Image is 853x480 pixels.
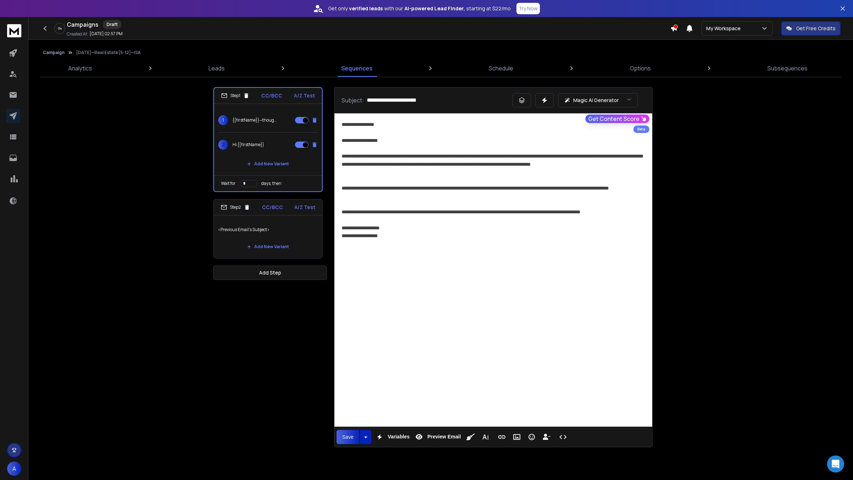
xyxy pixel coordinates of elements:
[67,20,98,29] h1: Campaigns
[76,50,141,55] p: [DATE]—Real Estate [5-12]—ISA
[585,114,649,123] button: Get Content Score
[827,455,844,473] div: Open Intercom Messenger
[573,97,619,104] p: Magic AI Generator
[404,5,465,12] strong: AI-powered Lead Finder,
[337,60,377,77] a: Sequences
[489,64,513,73] p: Schedule
[7,24,21,37] img: logo
[103,20,122,29] div: Draft
[558,93,638,107] button: Magic AI Generator
[626,60,655,77] a: Options
[479,430,492,444] button: More Text
[67,31,88,37] p: Created At:
[294,92,315,99] p: A/Z Test
[261,92,282,99] p: CC/BCC
[373,430,411,444] button: Variables
[218,115,228,125] span: 1
[213,199,323,258] li: Step2CC/BCCA/Z Test<Previous Email's Subject>Add New Variant
[412,430,462,444] button: Preview Email
[7,462,21,476] button: A
[464,430,477,444] button: Clean HTML
[241,157,295,171] button: Add New Variant
[386,434,411,440] span: Variables
[516,3,540,14] button: Try Now
[221,204,250,210] div: Step 2
[342,96,364,105] p: Subject:
[484,60,517,77] a: Schedule
[341,64,372,73] p: Sequences
[232,142,264,148] p: Hi {{firstName}}
[204,60,229,77] a: Leads
[262,204,283,211] p: CC/BCC
[796,25,836,32] p: Get Free Credits
[525,430,538,444] button: Emoticons
[349,5,383,12] strong: verified leads
[213,87,323,192] li: Step1CC/BCCA/Z Test1{{firstName}}—thoughts?2Hi {{firstName}}Add New VariantWait fordays, then
[781,21,841,36] button: Get Free Credits
[763,60,812,77] a: Subsequences
[510,430,524,444] button: Insert Image (Ctrl+P)
[221,181,236,186] p: Wait for
[213,266,327,280] button: Add Step
[630,64,651,73] p: Options
[633,126,649,133] div: Beta
[232,117,278,123] p: {{firstName}}—thoughts?
[328,5,511,12] p: Get only with our starting at $22/mo
[767,64,808,73] p: Subsequences
[495,430,509,444] button: Insert Link (Ctrl+K)
[241,240,295,254] button: Add New Variant
[337,430,359,444] button: Save
[426,434,462,440] span: Preview Email
[540,430,553,444] button: Insert Unsubscribe Link
[519,5,538,12] p: Try Now
[261,181,281,186] p: days, then
[556,430,570,444] button: Code View
[218,140,228,150] span: 2
[43,50,65,55] button: Campaign
[209,64,225,73] p: Leads
[68,64,92,73] p: Analytics
[58,26,62,31] p: 0 %
[90,31,123,37] p: [DATE] 02:57 PM
[706,25,744,32] p: My Workspace
[294,204,315,211] p: A/Z Test
[64,60,96,77] a: Analytics
[218,220,318,240] p: <Previous Email's Subject>
[221,92,250,99] div: Step 1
